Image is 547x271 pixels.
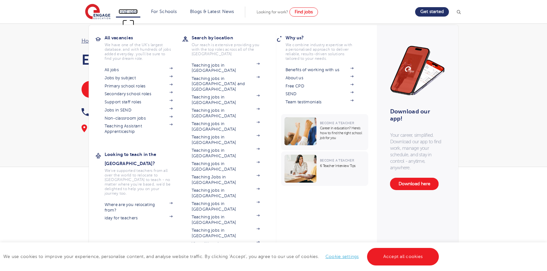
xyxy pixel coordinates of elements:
[390,108,443,122] h3: Download our app!
[286,67,354,72] a: Benefits of working with us
[192,228,260,239] a: Teaching jobs in [GEOGRAPHIC_DATA]
[105,84,173,89] a: Primary school roles
[105,150,183,196] a: Looking to teach in the [GEOGRAPHIC_DATA]?We've supported teachers from all over the world to rel...
[192,43,260,56] p: Our reach is extensive providing you with the top roles across all of the [GEOGRAPHIC_DATA]
[320,121,354,125] span: Become a Teacher
[295,9,313,14] span: Find jobs
[105,91,173,97] a: Secondary school roles
[320,126,365,140] p: Career in education? Here’s how to find the right school job for you
[192,121,260,132] a: Teaching jobs in [GEOGRAPHIC_DATA]
[105,108,173,113] a: Jobs in SEND
[192,33,270,42] h3: Search by location
[192,174,260,185] a: Teaching Jobs in [GEOGRAPHIC_DATA]
[192,95,260,105] a: Teaching jobs in [GEOGRAPHIC_DATA]
[281,151,370,186] a: Become a Teacher6 Teacher Interview Tips
[105,116,173,121] a: Non-classroom jobs
[105,33,183,42] h3: All vacancies
[286,84,354,89] a: Free CPD
[82,81,139,98] a: Find out more here
[119,9,138,14] a: Find jobs
[390,132,445,171] p: Your career, simplified. Download our app to find work, manage your schedule, and stay in control...
[192,76,260,92] a: Teaching jobs in [GEOGRAPHIC_DATA] and [GEOGRAPHIC_DATA]
[415,7,449,17] a: Get started
[286,99,354,105] a: Team testimonials
[105,168,173,196] p: We've supported teachers from all over the world to relocate to [GEOGRAPHIC_DATA] to teach - no m...
[190,9,234,14] a: Blogs & Latest News
[82,124,267,143] div: Our support to schools doesn't stop at filling teaching roles, we can also help your school fill ...
[367,248,439,265] a: Accept all cookies
[192,33,270,56] a: Search by locationOur reach is extensive providing you with the top roles across all of the [GEOG...
[105,123,173,134] a: Teaching Assistant Apprenticeship
[105,215,173,221] a: iday for teachers
[192,135,260,145] a: Teaching jobs in [GEOGRAPHIC_DATA]
[105,43,173,61] p: We have one of the UK's largest database. and with hundreds of jobs added everyday. you'll be sur...
[85,4,110,20] img: Engage Education
[286,33,363,61] a: Why us?We combine industry expertise with a personalised approach to deliver reliable, results-dr...
[82,107,158,117] a: 0333 800 7800
[105,99,173,105] a: Support staff roles
[390,178,439,190] a: Download here
[192,214,260,225] a: Teaching jobs in [GEOGRAPHIC_DATA]
[192,63,260,73] a: Teaching jobs in [GEOGRAPHIC_DATA]
[286,75,354,81] a: About us
[82,52,267,68] h1: Engage Services
[105,150,183,168] h3: Looking to teach in the [GEOGRAPHIC_DATA]?
[105,75,173,81] a: Jobs by subject
[286,91,354,97] a: SEND
[105,202,173,213] a: Where are you relocating from?
[286,43,354,61] p: We combine industry expertise with a personalised approach to deliver reliable, results-driven so...
[82,37,267,45] nav: breadcrumb
[257,10,288,14] span: Looking for work?
[286,33,363,42] h3: Why us?
[192,201,260,212] a: Teaching jobs in [GEOGRAPHIC_DATA]
[289,7,318,17] a: Find jobs
[320,159,354,162] span: Become a Teacher
[281,114,370,150] a: Become a TeacherCareer in education? Here’s how to find the right school job for you
[192,188,260,199] a: Teaching jobs in [GEOGRAPHIC_DATA]
[82,38,96,44] a: Home
[192,108,260,119] a: Teaching jobs in [GEOGRAPHIC_DATA]
[325,254,359,259] a: Cookie settings
[320,163,365,168] p: 6 Teacher Interview Tips
[192,241,260,246] a: View all locations
[105,33,183,61] a: All vacanciesWe have one of the UK's largest database. and with hundreds of jobs added everyday. ...
[3,254,440,259] span: We use cookies to improve your experience, personalise content, and analyse website traffic. By c...
[192,161,260,172] a: Teaching jobs in [GEOGRAPHIC_DATA]
[105,67,173,72] a: All jobs
[151,9,177,14] a: For Schools
[192,148,260,159] a: Teaching jobs in [GEOGRAPHIC_DATA]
